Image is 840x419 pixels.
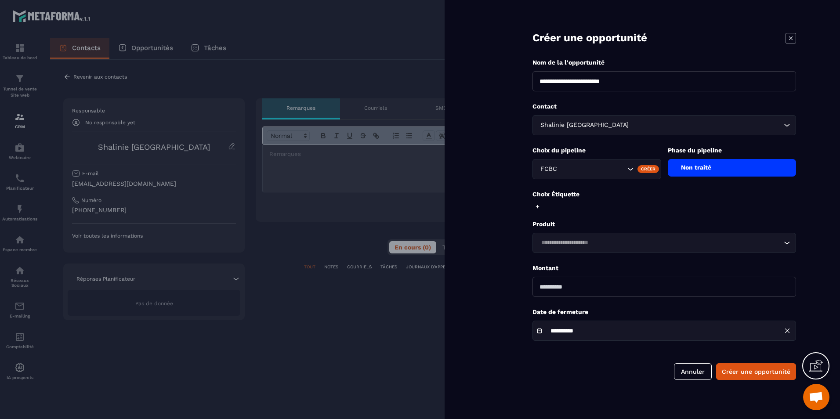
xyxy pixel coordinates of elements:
[532,264,796,272] p: Montant
[630,120,782,130] input: Search for option
[716,363,796,380] button: Créer une opportunité
[803,384,829,410] div: Ouvrir le chat
[532,233,796,253] div: Search for option
[674,363,712,380] button: Annuler
[538,164,569,174] span: FCBC
[637,165,659,173] div: Créer
[532,102,796,111] p: Contact
[532,308,796,316] p: Date de fermeture
[569,164,625,174] input: Search for option
[538,120,630,130] span: Shalinie [GEOGRAPHIC_DATA]
[532,58,796,67] p: Nom de la l'opportunité
[532,220,796,228] p: Produit
[532,31,647,45] p: Créer une opportunité
[532,115,796,135] div: Search for option
[538,238,782,248] input: Search for option
[532,146,661,155] p: Choix du pipeline
[668,146,797,155] p: Phase du pipeline
[532,159,661,179] div: Search for option
[532,190,796,199] p: Choix Étiquette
